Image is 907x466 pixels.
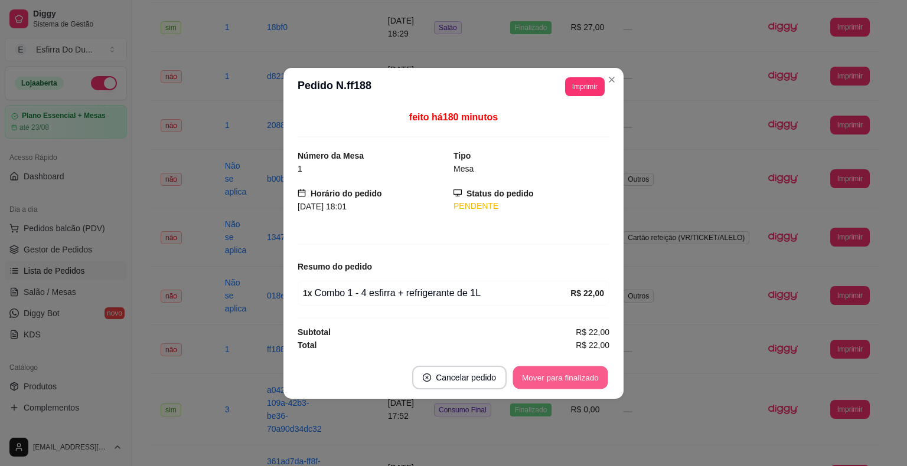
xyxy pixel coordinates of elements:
[453,151,471,160] strong: Tipo
[565,77,605,96] button: Imprimir
[298,77,371,96] h3: Pedido N. ff188
[453,200,609,212] div: PENDENTE
[423,373,431,382] span: close-circle
[570,288,604,298] strong: R$ 22,00
[576,339,609,352] span: R$ 22,00
[303,286,570,300] div: Combo 1 - 4 esfirra + refrigerante de 1L
[298,189,306,197] span: calendar
[453,164,474,173] span: Mesa
[298,151,364,160] strong: Número da Mesa
[576,326,609,339] span: R$ 22,00
[311,189,382,198] strong: Horário do pedido
[298,327,331,337] strong: Subtotal
[298,202,347,211] span: [DATE] 18:01
[466,189,534,198] strong: Status do pedido
[409,112,498,122] span: feito há 180 minutos
[513,366,608,389] button: Mover para finalizado
[298,340,317,350] strong: Total
[303,288,312,298] strong: 1 x
[298,164,302,173] span: 1
[453,189,462,197] span: desktop
[412,366,507,389] button: close-circleCancelar pedido
[298,262,372,271] strong: Resumo do pedido
[602,70,621,89] button: Close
